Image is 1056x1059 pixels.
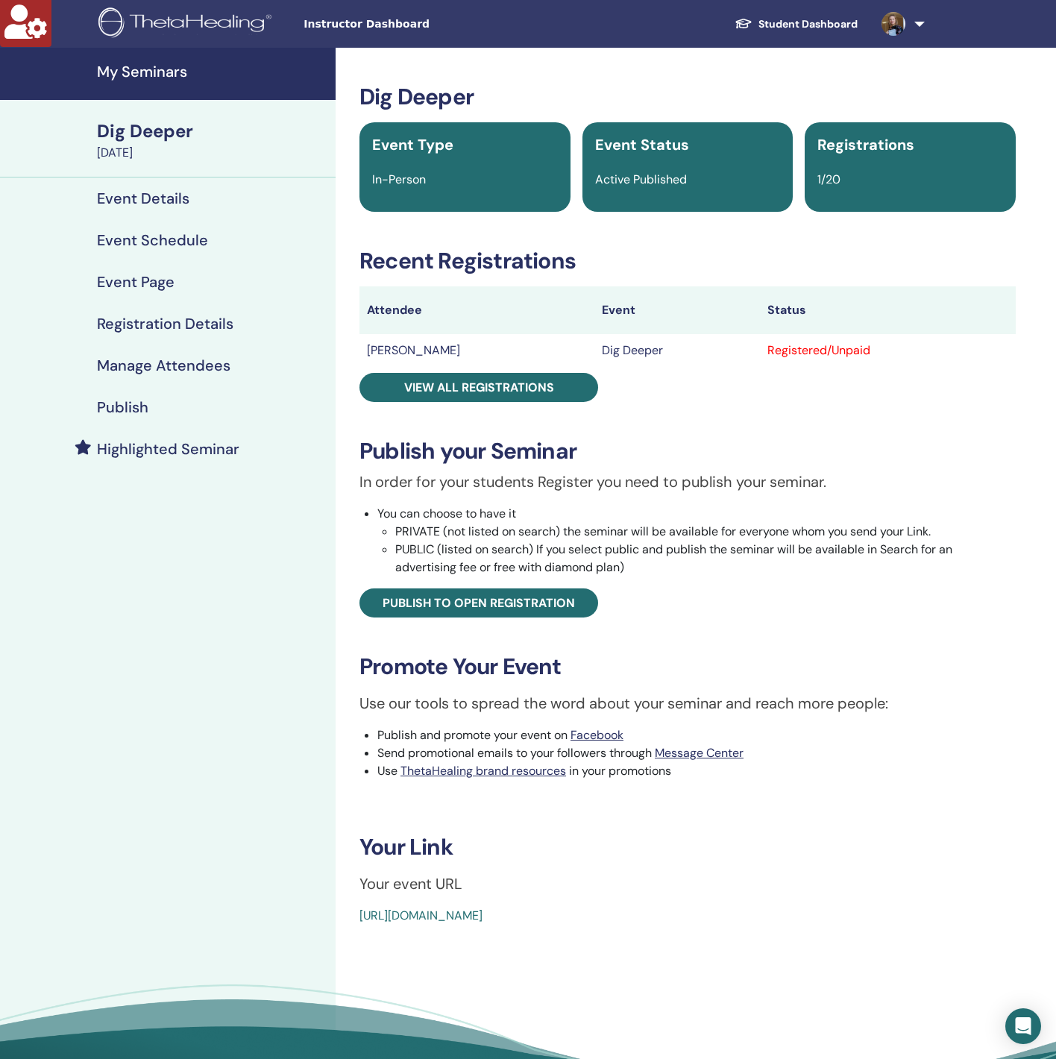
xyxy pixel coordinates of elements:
[723,10,870,38] a: Student Dashboard
[595,135,689,154] span: Event Status
[97,144,327,162] div: [DATE]
[359,286,594,334] th: Attendee
[377,505,1016,576] li: You can choose to have it
[97,356,230,374] h4: Manage Attendees
[97,231,208,249] h4: Event Schedule
[359,471,1016,493] p: In order for your students Register you need to publish your seminar.
[359,588,598,618] a: Publish to open registration
[97,315,233,333] h4: Registration Details
[1005,1008,1041,1044] div: Open Intercom Messenger
[359,84,1016,110] h3: Dig Deeper
[359,248,1016,274] h3: Recent Registrations
[372,135,453,154] span: Event Type
[97,440,239,458] h4: Highlighted Seminar
[395,541,1016,576] li: PUBLIC (listed on search) If you select public and publish the seminar will be available in Searc...
[377,762,1016,780] li: Use in your promotions
[359,653,1016,680] h3: Promote Your Event
[395,523,1016,541] li: PRIVATE (not listed on search) the seminar will be available for everyone whom you send your Link.
[359,834,1016,861] h3: Your Link
[97,273,175,291] h4: Event Page
[817,135,914,154] span: Registrations
[881,12,905,36] img: default.jpg
[98,7,277,41] img: logo.png
[571,727,623,743] a: Facebook
[97,398,148,416] h4: Publish
[817,172,840,187] span: 1/20
[760,286,1016,334] th: Status
[377,744,1016,762] li: Send promotional emails to your followers through
[767,342,1008,359] div: Registered/Unpaid
[404,380,554,395] span: View all registrations
[655,745,744,761] a: Message Center
[359,908,483,923] a: [URL][DOMAIN_NAME]
[97,189,189,207] h4: Event Details
[359,692,1016,714] p: Use our tools to spread the word about your seminar and reach more people:
[97,63,327,81] h4: My Seminars
[595,172,687,187] span: Active Published
[594,286,760,334] th: Event
[359,373,598,402] a: View all registrations
[400,763,566,779] a: ThetaHealing brand resources
[359,334,594,367] td: [PERSON_NAME]
[359,438,1016,465] h3: Publish your Seminar
[88,119,336,162] a: Dig Deeper[DATE]
[97,119,327,144] div: Dig Deeper
[383,595,575,611] span: Publish to open registration
[735,17,752,30] img: graduation-cap-white.svg
[359,873,1016,895] p: Your event URL
[594,334,760,367] td: Dig Deeper
[377,726,1016,744] li: Publish and promote your event on
[304,16,527,32] span: Instructor Dashboard
[372,172,426,187] span: In-Person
